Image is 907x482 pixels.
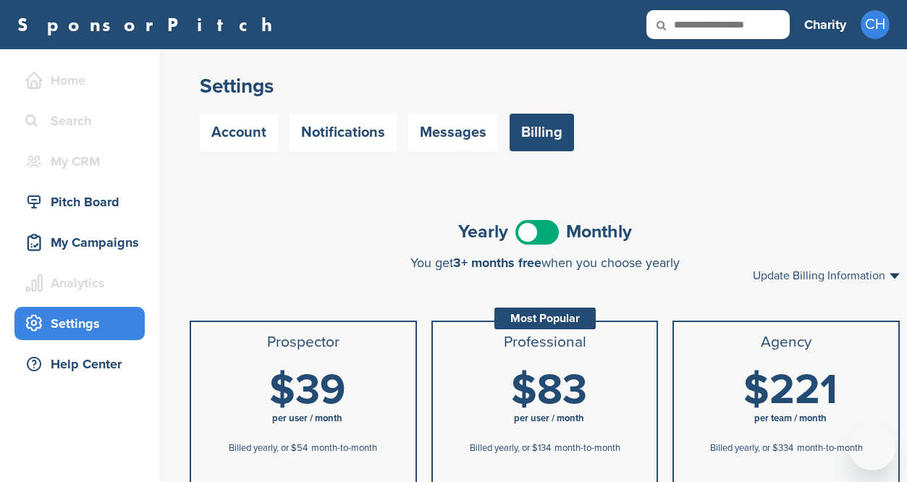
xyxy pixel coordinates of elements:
[14,64,145,97] a: Home
[554,442,620,454] span: month-to-month
[229,442,308,454] span: Billed yearly, or $54
[22,148,145,174] div: My CRM
[514,413,584,424] span: per user / month
[272,413,342,424] span: per user / month
[754,413,827,424] span: per team / month
[22,108,145,134] div: Search
[511,365,587,415] span: $83
[861,10,890,39] span: CH
[200,73,890,99] h2: Settings
[510,114,574,151] a: Billing
[14,307,145,340] a: Settings
[14,226,145,259] a: My Campaigns
[22,67,145,93] div: Home
[17,15,282,34] a: SponsorPitch
[22,270,145,296] div: Analytics
[197,334,410,351] h3: Prospector
[269,365,345,415] span: $39
[200,114,278,151] a: Account
[797,442,863,454] span: month-to-month
[453,255,541,271] span: 3+ months free
[14,347,145,381] a: Help Center
[680,334,893,351] h3: Agency
[311,442,377,454] span: month-to-month
[804,9,846,41] a: Charity
[458,223,508,241] span: Yearly
[14,104,145,138] a: Search
[14,266,145,300] a: Analytics
[22,189,145,215] div: Pitch Board
[439,334,651,351] h3: Professional
[470,442,551,454] span: Billed yearly, or $134
[804,14,846,35] h3: Charity
[22,229,145,255] div: My Campaigns
[849,424,895,470] iframe: Button to launch messaging window
[190,255,900,270] div: You get when you choose yearly
[743,365,838,415] span: $221
[22,351,145,377] div: Help Center
[408,114,498,151] a: Messages
[494,308,596,329] div: Most Popular
[753,270,900,282] a: Update Billing Information
[14,145,145,178] a: My CRM
[566,223,632,241] span: Monthly
[290,114,397,151] a: Notifications
[14,185,145,219] a: Pitch Board
[22,310,145,337] div: Settings
[710,442,793,454] span: Billed yearly, or $334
